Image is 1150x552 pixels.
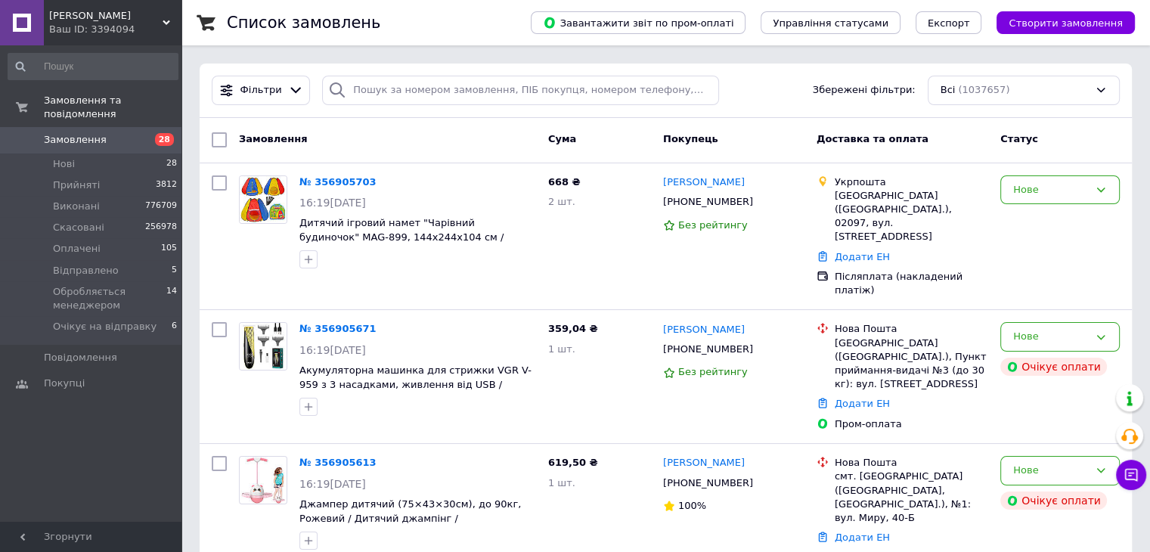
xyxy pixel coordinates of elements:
[299,176,377,188] a: № 356905703
[1000,133,1038,144] span: Статус
[299,478,366,490] span: 16:19[DATE]
[155,133,174,146] span: 28
[239,133,307,144] span: Замовлення
[678,500,706,511] span: 100%
[660,473,756,493] div: [PHONE_NUMBER]
[531,11,745,34] button: Завантажити звіт по пром-оплаті
[227,14,380,32] h1: Список замовлень
[773,17,888,29] span: Управління статусами
[299,457,377,468] a: № 356905613
[53,264,119,278] span: Відправлено
[240,83,282,98] span: Фільтри
[548,477,575,488] span: 1 шт.
[1000,492,1107,510] div: Очікує оплати
[161,242,177,256] span: 105
[166,285,177,312] span: 14
[835,470,988,525] div: смт. [GEOGRAPHIC_DATA] ([GEOGRAPHIC_DATA], [GEOGRAPHIC_DATA].), №1: вул. Миру, 40-Б
[997,11,1135,34] button: Створити замовлення
[835,336,988,392] div: [GEOGRAPHIC_DATA] ([GEOGRAPHIC_DATA].), Пункт приймання-видачі №3 (до 30 кг): вул. [STREET_ADDRESS]
[548,457,598,468] span: 619,50 ₴
[543,16,733,29] span: Завантажити звіт по пром-оплаті
[1000,358,1107,376] div: Очікує оплати
[299,364,532,404] a: Акумуляторна машинка для стрижки VGR V-959 з 3 насадками, живлення від USB / Тример для стрижки в...
[835,322,988,336] div: Нова Пошта
[44,377,85,390] span: Покупці
[678,219,748,231] span: Без рейтингу
[835,456,988,470] div: Нова Пошта
[53,242,101,256] span: Оплачені
[53,320,157,333] span: Очікує на відправку
[299,197,366,209] span: 16:19[DATE]
[761,11,900,34] button: Управління статусами
[1116,460,1146,490] button: Чат з покупцем
[835,189,988,244] div: [GEOGRAPHIC_DATA] ([GEOGRAPHIC_DATA].), 02097, вул. [STREET_ADDRESS]
[49,23,181,36] div: Ваш ID: 3394094
[1013,329,1089,345] div: Нове
[1013,182,1089,198] div: Нове
[928,17,970,29] span: Експорт
[941,83,956,98] span: Всі
[44,94,181,121] span: Замовлення та повідомлення
[548,343,575,355] span: 1 шт.
[172,264,177,278] span: 5
[239,456,287,504] a: Фото товару
[53,200,100,213] span: Виконані
[53,285,166,312] span: Обробляється менеджером
[663,175,745,190] a: [PERSON_NAME]
[835,251,890,262] a: Додати ЕН
[241,457,286,504] img: Фото товару
[172,320,177,333] span: 6
[299,217,527,271] a: Дитячий ігровий намет "Чарівний будиночок" MAG-899, 144х244х104 см / Намет дитячий / Намет ігрови...
[8,53,178,80] input: Пошук
[548,133,576,144] span: Cума
[981,17,1135,28] a: Створити замовлення
[1009,17,1123,29] span: Створити замовлення
[916,11,982,34] button: Експорт
[53,178,100,192] span: Прийняті
[299,344,366,356] span: 16:19[DATE]
[660,340,756,359] div: [PHONE_NUMBER]
[44,133,107,147] span: Замовлення
[156,178,177,192] span: 3812
[663,323,745,337] a: [PERSON_NAME]
[49,9,163,23] span: HUGO
[240,323,287,370] img: Фото товару
[240,176,287,223] img: Фото товару
[835,417,988,431] div: Пром-оплата
[299,498,521,538] a: Джампер дитячий (75×43×30см), до 90кг, Рожевий / Дитячий джампінг / [PERSON_NAME]
[1013,463,1089,479] div: Нове
[53,221,104,234] span: Скасовані
[835,532,890,543] a: Додати ЕН
[678,366,748,377] span: Без рейтингу
[835,270,988,297] div: Післяплата (накладений платіж)
[663,456,745,470] a: [PERSON_NAME]
[660,192,756,212] div: [PHONE_NUMBER]
[835,175,988,189] div: Укрпошта
[145,200,177,213] span: 776709
[145,221,177,234] span: 256978
[663,133,718,144] span: Покупець
[239,175,287,224] a: Фото товару
[239,322,287,371] a: Фото товару
[299,323,377,334] a: № 356905671
[817,133,928,144] span: Доставка та оплата
[322,76,719,105] input: Пошук за номером замовлення, ПІБ покупця, номером телефону, Email, номером накладної
[548,196,575,207] span: 2 шт.
[548,323,598,334] span: 359,04 ₴
[835,398,890,409] a: Додати ЕН
[166,157,177,171] span: 28
[548,176,581,188] span: 668 ₴
[44,351,117,364] span: Повідомлення
[958,84,1009,95] span: (1037657)
[813,83,916,98] span: Збережені фільтри:
[53,157,75,171] span: Нові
